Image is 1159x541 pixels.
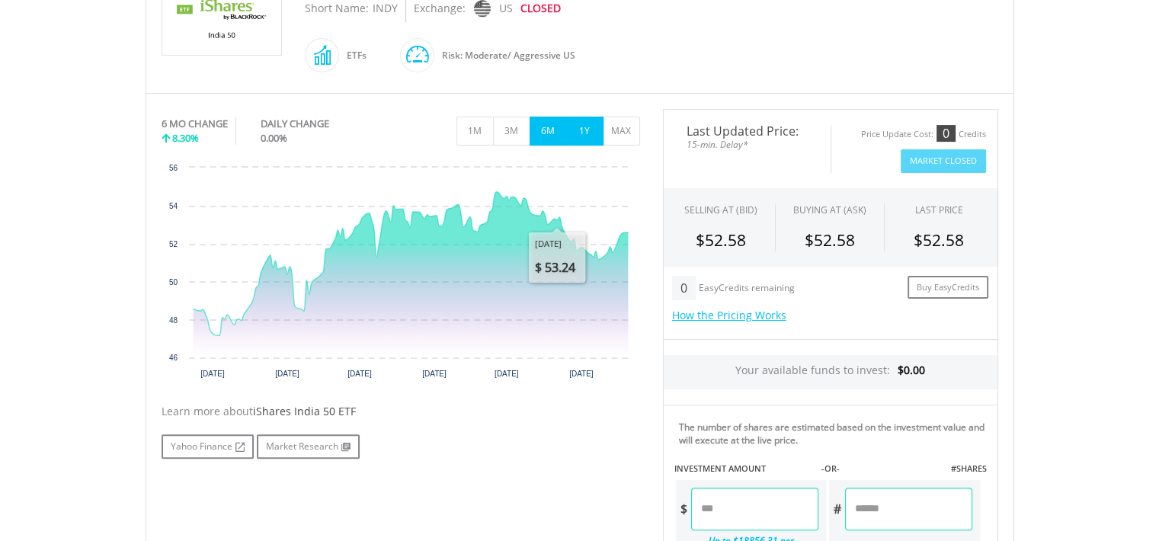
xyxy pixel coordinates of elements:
[495,370,519,378] text: [DATE]
[253,404,356,418] span: iShares India 50 ETF
[861,129,933,140] div: Price Update Cost:
[168,202,178,210] text: 54
[168,354,178,362] text: 46
[162,117,228,131] div: 6 MO CHANGE
[793,203,866,216] span: BUYING AT (ASK)
[339,37,367,74] div: ETFs
[456,117,494,146] button: 1M
[675,137,819,152] span: 15-min. Delay*
[674,463,766,475] label: INVESTMENT AMOUNT
[898,363,925,377] span: $0.00
[257,434,360,459] a: Market Research
[901,149,986,173] button: Market Closed
[696,229,746,251] span: $52.58
[684,203,757,216] div: SELLING AT (BID)
[821,463,839,475] label: -OR-
[162,160,640,389] svg: Interactive chart
[347,370,372,378] text: [DATE]
[261,131,287,145] span: 0.00%
[200,370,225,378] text: [DATE]
[805,229,855,251] span: $52.58
[679,421,991,447] div: The number of shares are estimated based on the investment value and will execute at the live price.
[168,316,178,325] text: 48
[422,370,447,378] text: [DATE]
[699,283,795,296] div: EasyCredits remaining
[275,370,299,378] text: [DATE]
[829,488,845,530] div: #
[566,117,604,146] button: 1Y
[261,117,380,131] div: DAILY CHANGE
[530,117,567,146] button: 6M
[172,131,199,145] span: 8.30%
[168,240,178,248] text: 52
[493,117,530,146] button: 3M
[675,125,819,137] span: Last Updated Price:
[168,164,178,172] text: 56
[168,278,178,287] text: 50
[672,308,786,322] a: How the Pricing Works
[603,117,640,146] button: MAX
[908,276,988,299] a: Buy EasyCredits
[676,488,691,530] div: $
[162,160,640,389] div: Chart. Highcharts interactive chart.
[672,276,696,300] div: 0
[162,434,254,459] a: Yahoo Finance
[434,37,575,74] div: Risk: Moderate/ Aggressive US
[936,125,956,142] div: 0
[915,203,963,216] div: LAST PRICE
[569,370,594,378] text: [DATE]
[959,129,986,140] div: Credits
[664,355,997,389] div: Your available funds to invest:
[950,463,986,475] label: #SHARES
[914,229,964,251] span: $52.58
[162,404,640,419] div: Learn more about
